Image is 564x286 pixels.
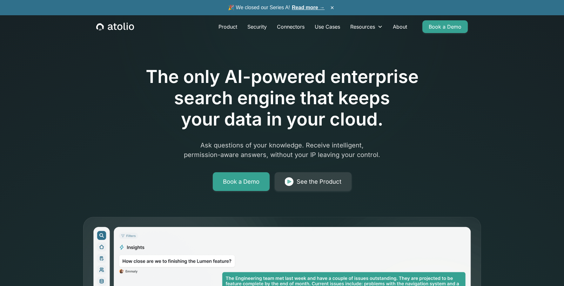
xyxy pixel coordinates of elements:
[275,172,352,191] a: See the Product
[228,4,325,11] span: 🎉 We closed our Series A!
[345,20,388,33] div: Resources
[96,23,134,31] a: home
[292,5,325,10] a: Read more →
[242,20,272,33] a: Security
[119,66,445,130] h1: The only AI-powered enterprise search engine that keeps your data in your cloud.
[160,140,404,160] p: Ask questions of your knowledge. Receive intelligent, permission-aware answers, without your IP l...
[213,172,270,191] a: Book a Demo
[350,23,375,31] div: Resources
[328,4,336,11] button: ×
[388,20,412,33] a: About
[213,20,242,33] a: Product
[422,20,468,33] a: Book a Demo
[297,177,341,186] div: See the Product
[310,20,345,33] a: Use Cases
[272,20,310,33] a: Connectors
